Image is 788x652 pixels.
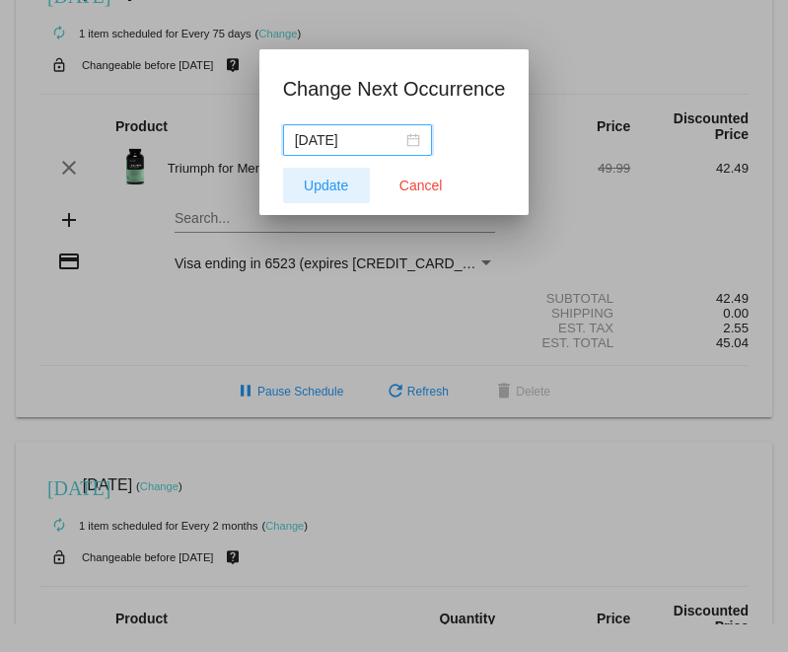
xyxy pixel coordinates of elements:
span: Update [304,178,348,193]
button: Update [283,168,370,203]
h1: Change Next Occurrence [283,73,506,105]
input: Select date [295,129,402,151]
span: Cancel [399,178,443,193]
button: Close dialog [378,168,465,203]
